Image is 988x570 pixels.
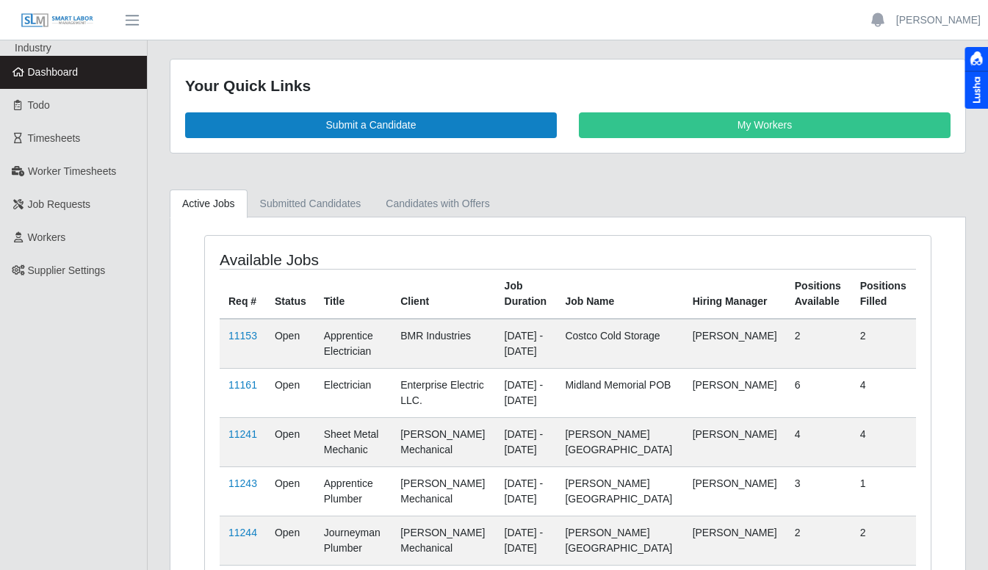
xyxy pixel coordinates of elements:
[684,368,786,417] td: [PERSON_NAME]
[496,319,557,369] td: [DATE] - [DATE]
[315,417,392,466] td: Sheet Metal Mechanic
[392,319,495,369] td: BMR Industries
[228,527,257,538] a: 11244
[556,368,683,417] td: Midland Memorial POB
[28,198,91,210] span: Job Requests
[248,190,374,218] a: Submitted Candidates
[684,417,786,466] td: [PERSON_NAME]
[21,12,94,29] img: SLM Logo
[851,269,916,319] th: Positions Filled
[896,12,981,28] a: [PERSON_NAME]
[266,269,315,319] th: Status
[684,516,786,565] td: [PERSON_NAME]
[28,132,81,144] span: Timesheets
[170,190,248,218] a: Active Jobs
[315,516,392,565] td: Journeyman Plumber
[851,319,916,369] td: 2
[228,428,257,440] a: 11241
[28,66,79,78] span: Dashboard
[392,417,495,466] td: [PERSON_NAME] Mechanical
[786,417,851,466] td: 4
[28,99,50,111] span: Todo
[392,269,495,319] th: Client
[266,516,315,565] td: Open
[228,379,257,391] a: 11161
[556,269,683,319] th: Job Name
[392,368,495,417] td: Enterprise Electric LLC.
[786,319,851,369] td: 2
[315,368,392,417] td: Electrician
[556,466,683,516] td: [PERSON_NAME][GEOGRAPHIC_DATA]
[266,368,315,417] td: Open
[556,417,683,466] td: [PERSON_NAME][GEOGRAPHIC_DATA]
[556,319,683,369] td: Costco Cold Storage
[684,319,786,369] td: [PERSON_NAME]
[786,269,851,319] th: Positions Available
[851,516,916,565] td: 2
[28,165,116,177] span: Worker Timesheets
[556,516,683,565] td: [PERSON_NAME][GEOGRAPHIC_DATA]
[220,250,497,269] h4: Available Jobs
[266,417,315,466] td: Open
[496,516,557,565] td: [DATE] - [DATE]
[28,264,106,276] span: Supplier Settings
[496,368,557,417] td: [DATE] - [DATE]
[786,516,851,565] td: 2
[684,269,786,319] th: Hiring Manager
[185,112,557,138] a: Submit a Candidate
[786,368,851,417] td: 6
[392,516,495,565] td: [PERSON_NAME] Mechanical
[392,466,495,516] td: [PERSON_NAME] Mechanical
[15,42,51,54] span: Industry
[228,477,257,489] a: 11243
[228,330,257,342] a: 11153
[315,269,392,319] th: Title
[851,417,916,466] td: 4
[684,466,786,516] td: [PERSON_NAME]
[496,466,557,516] td: [DATE] - [DATE]
[266,466,315,516] td: Open
[28,231,66,243] span: Workers
[266,319,315,369] td: Open
[851,466,916,516] td: 1
[496,417,557,466] td: [DATE] - [DATE]
[579,112,951,138] a: My Workers
[786,466,851,516] td: 3
[185,74,951,98] div: Your Quick Links
[315,466,392,516] td: Apprentice Plumber
[496,269,557,319] th: Job Duration
[851,368,916,417] td: 4
[220,269,266,319] th: Req #
[373,190,502,218] a: Candidates with Offers
[315,319,392,369] td: Apprentice Electrician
